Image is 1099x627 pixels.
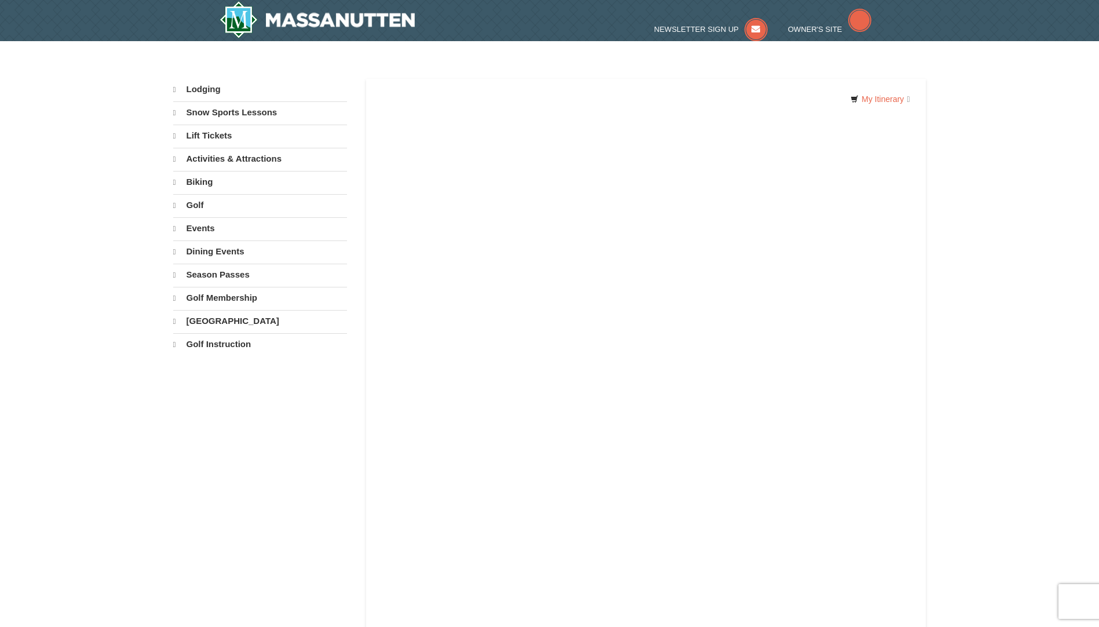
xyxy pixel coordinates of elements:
a: Lift Tickets [173,125,347,147]
span: Newsletter Sign Up [654,25,739,34]
a: Owner's Site [788,25,871,34]
a: My Itinerary [843,90,917,108]
a: [GEOGRAPHIC_DATA] [173,310,347,332]
a: Newsletter Sign Up [654,25,768,34]
a: Snow Sports Lessons [173,101,347,123]
a: Golf Instruction [173,333,347,355]
a: Season Passes [173,264,347,286]
a: Massanutten Resort [220,1,415,38]
img: Massanutten Resort Logo [220,1,415,38]
a: Dining Events [173,240,347,263]
a: Biking [173,171,347,193]
a: Golf [173,194,347,216]
a: Golf Membership [173,287,347,309]
a: Events [173,217,347,239]
span: Owner's Site [788,25,842,34]
a: Lodging [173,79,347,100]
a: Activities & Attractions [173,148,347,170]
